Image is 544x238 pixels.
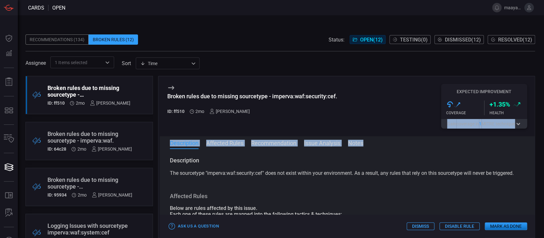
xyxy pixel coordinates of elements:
[89,34,138,45] div: Broken Rules (12)
[170,211,525,217] div: Each one of these rules are mapped into the following tactics & techniques:
[498,37,532,43] span: Resolved ( 12 )
[167,221,221,231] button: Ask Us a Question
[304,139,340,146] button: Issue Analysis
[25,34,89,45] div: Recommendations (134)
[1,31,17,46] button: Dashboard
[488,35,535,44] button: Resolved(12)
[47,85,130,98] div: Broken rules due to missing sourcetype - imperva:waf:security:cef.
[348,139,363,146] button: Notes
[78,192,87,197] span: Jul 21, 2025 1:33 PM
[103,58,112,67] button: Open
[434,35,484,44] button: Dismissed(12)
[167,109,185,114] h5: ID: ff510
[389,35,431,44] button: Testing(0)
[55,59,87,66] span: 1 Items selected
[479,121,482,126] span: 1
[25,60,46,66] span: Assignee
[91,146,132,152] div: [PERSON_NAME]
[195,109,204,114] span: Jul 21, 2025 1:34 PM
[76,100,85,106] span: Jul 21, 2025 1:34 PM
[490,111,527,115] div: Health
[47,130,132,144] div: Broken rules due to missing sourcetype - imperva:waf.
[47,176,132,190] div: Broken rules due to missing sourcetype - imperva:waf:system:cef.
[504,5,522,10] span: maayansh
[47,192,67,197] h5: ID: 95934
[28,5,44,11] span: Cards
[251,139,296,146] button: Recommendation
[92,192,132,197] div: [PERSON_NAME]
[90,100,130,106] div: [PERSON_NAME]
[441,119,527,129] button: Gaincoverage in1MITRE technique
[446,111,484,115] div: Coverage
[77,146,86,152] span: Jul 21, 2025 1:34 PM
[1,205,17,220] button: ALERT ANALYSIS
[52,5,65,11] span: open
[1,160,17,175] button: Cards
[445,37,481,43] span: Dismissed ( 12 )
[490,100,510,108] h3: + 1.35 %
[170,157,525,164] h3: Description
[407,222,434,230] button: Dismiss
[1,74,17,90] button: Reports
[209,109,250,114] div: [PERSON_NAME]
[167,93,337,100] div: Broken rules due to missing sourcetype - imperva:waf:security:cef.
[122,60,131,66] label: sort
[170,170,514,176] span: The sourcetype "imperva:waf:security:cef" does not exist within your environment. As a result, an...
[1,46,17,61] button: Detections
[1,131,17,146] button: Inventory
[140,60,189,67] div: Time
[360,37,383,43] span: Open ( 12 )
[47,146,66,152] h5: ID: 64c28
[206,139,243,146] button: Affected Rules
[170,139,199,146] button: Description
[1,103,17,118] button: MITRE - Detection Posture
[1,188,17,203] button: Rule Catalog
[329,37,345,43] span: Status:
[485,222,527,230] button: Mark as Done
[400,37,428,43] span: Testing ( 0 )
[170,205,525,211] div: Below are rules affected by this issue.
[350,35,386,44] button: Open(12)
[47,100,65,106] h5: ID: ff510
[47,222,132,236] div: Logging Issues with sourcetype imperva:waf:system:cef
[439,222,480,230] button: Disable Rule
[441,89,527,94] h5: Expected Improvement
[170,192,525,200] h3: Affected Rules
